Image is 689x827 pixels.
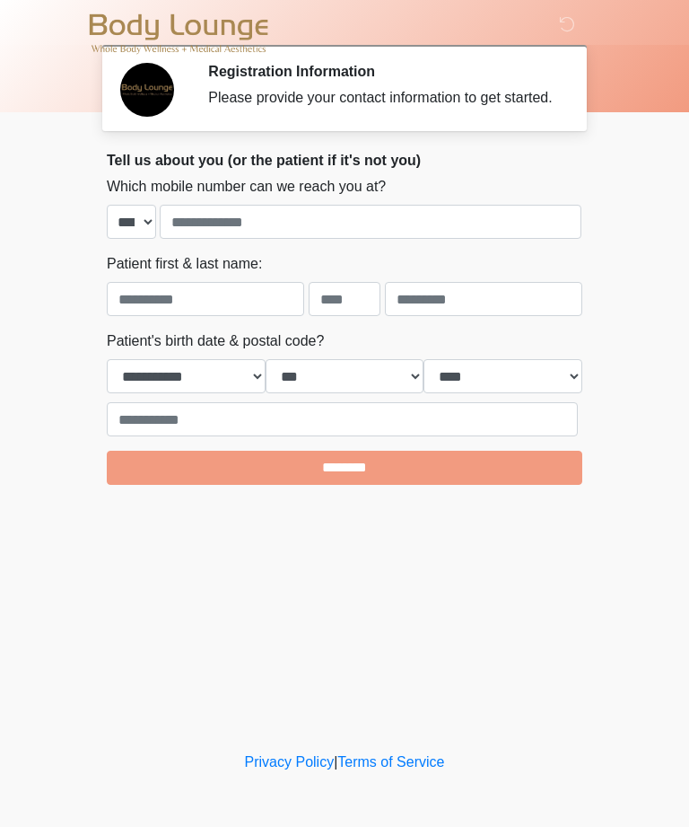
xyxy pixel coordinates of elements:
a: Privacy Policy [245,754,335,770]
a: | [334,754,337,770]
img: Body Lounge Park Cities Logo [89,13,268,55]
a: Terms of Service [337,754,444,770]
h2: Registration Information [208,63,555,80]
img: Agent Avatar [120,63,174,117]
div: Please provide your contact information to get started. [208,87,555,109]
h2: Tell us about you (or the patient if it's not you) [107,152,582,169]
label: Patient's birth date & postal code? [107,330,324,352]
label: Which mobile number can we reach you at? [107,176,386,198]
label: Patient first & last name: [107,253,262,275]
